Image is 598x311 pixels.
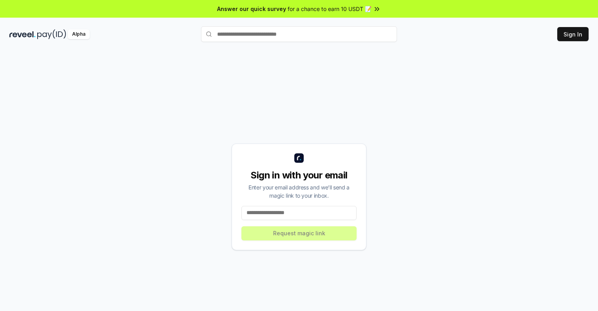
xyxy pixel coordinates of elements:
[241,183,357,200] div: Enter your email address and we’ll send a magic link to your inbox.
[241,169,357,182] div: Sign in with your email
[557,27,589,41] button: Sign In
[37,29,66,39] img: pay_id
[288,5,371,13] span: for a chance to earn 10 USDT 📝
[217,5,286,13] span: Answer our quick survey
[294,153,304,163] img: logo_small
[9,29,36,39] img: reveel_dark
[68,29,90,39] div: Alpha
